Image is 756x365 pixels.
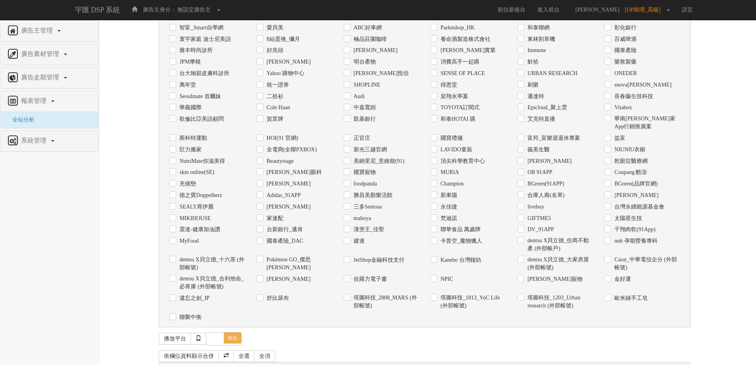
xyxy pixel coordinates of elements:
label: [PERSON_NAME]寵物 [525,275,583,283]
span: 無設定廣告主 [177,7,211,13]
label: dentsu X貝立德_十六茶 (外部帳號) [177,256,244,272]
label: 長春藤生技科技 [612,93,653,100]
label: 聯華食品 萬歲牌 [439,226,481,234]
label: LAVIDO童裝 [439,146,472,154]
label: 震達-健康加油讚 [177,226,220,234]
a: 全消 [254,350,275,362]
label: SEALY席伊麗 [177,203,214,211]
label: MURIA [439,168,459,176]
label: 漢堡王_佳聖 [352,226,384,234]
label: 舒比尿布 [265,294,289,302]
label: Epicloud_聚上雲 [525,104,567,112]
label: BGreen(91APP) [525,180,564,188]
a: 系統管理 [6,135,92,147]
label: 金好運 [612,275,631,283]
label: 塔圖科技_1203_Urban research (外部帳號) [525,294,592,310]
label: 寰宇家庭 迪士尼美語 [177,35,231,43]
label: 萬年堂 [177,81,196,89]
label: 智富_Smart自學網 [177,24,223,32]
label: skm online(SE) [177,168,214,176]
label: [PERSON_NAME] [352,46,398,54]
label: 台灣永續能源基金會 [612,203,664,211]
label: 明台產物 [352,58,376,66]
label: 二拾衫 [265,93,283,100]
label: 消費高手一起購 [439,58,479,66]
label: 統一證券 [265,81,289,89]
label: dentsu X貝立德_合利他命_必胃康 (外部帳號) [177,275,244,291]
label: [PERSON_NAME] [265,180,311,188]
label: OB 91APP [525,168,552,176]
label: 益富 [612,134,625,142]
span: 系統管理 [19,137,50,144]
span: 廣告主管理 [19,27,57,34]
label: 彰化銀行 [612,24,637,32]
label: SHOPLINE [352,81,381,89]
label: 義美生醫 [525,146,550,154]
label: MIKIHOUSE [177,214,211,222]
label: 充個墊 [177,180,196,188]
label: 乾眼症醫療網 [612,157,648,165]
label: 東林割草機 [525,35,555,43]
label: URBAN RESEARCH [525,70,577,77]
label: 國泰產險_DAC [265,237,304,245]
span: [OP助理_高級] [625,7,665,13]
label: Pokémon GO_傑思[PERSON_NAME] [265,256,332,272]
label: Coupang 酷澎 [612,168,647,176]
span: 廣告素材管理 [19,50,63,57]
label: 台大翰穎皮膚科診所 [177,70,229,77]
label: Champion [439,180,464,188]
label: 台新銀行_邁肯 [265,226,303,234]
label: JetShop金融科技支付 [352,256,404,264]
label: Parknshop_HK [439,24,475,32]
label: 建達 [352,237,365,245]
label: 鮮拾 [525,58,539,66]
label: Audi [352,93,365,100]
label: [PERSON_NAME] [525,157,571,165]
label: 國泰產險 [612,46,637,54]
span: 收合 [224,332,241,344]
label: 卡普空_魔物獵人 [439,237,482,245]
label: ONEDER [612,70,637,77]
label: Vitabox [612,104,632,112]
label: 凱基銀行 [352,115,376,123]
label: SENSE ОF PLACE [439,70,485,77]
label: 正官庄 [352,134,370,142]
label: BGreen(品牌官網) [612,180,658,188]
label: NIUNIU衣櫥 [612,146,645,154]
label: 得恩堂 [439,81,457,89]
label: Immune [525,46,546,54]
label: Kanebo 台灣鐘紡 [439,256,481,264]
label: 佐羅力電子書 [352,275,387,283]
label: dentsu X貝立德_大家房屋 (外部帳號) [525,256,592,272]
label: 賀眾牌 [265,115,283,123]
label: 頂尖科學教育中心 [439,157,485,165]
label: 三多Sentosa [352,203,382,211]
label: 極品莊園咖啡 [352,35,387,43]
label: 新東陽 [439,191,457,199]
label: 永佳捷 [439,203,457,211]
label: 巨力搬家 [177,146,202,154]
label: [PERSON_NAME]投信 [352,70,409,77]
label: [PERSON_NAME] [265,275,311,283]
label: [PERSON_NAME]實業 [439,46,496,54]
label: 聯聚中衡 [177,313,202,321]
a: 報表管理 [6,95,92,108]
label: 皇翔永寧案 [439,93,468,100]
label: 8結蛋捲_彌月 [265,35,300,43]
label: 百威啤酒 [612,35,637,43]
label: 遺忘之劍_IP [177,294,209,302]
label: [PERSON_NAME] [612,191,658,199]
label: 和泰HOTAI 購 [439,115,475,123]
label: mahoya [352,214,371,222]
label: 千翔肉乾(91App) [612,226,655,234]
label: GIFTME5 [525,214,551,222]
label: 美納里尼_意維能(91) [352,157,404,165]
label: foodpanda [352,180,377,188]
label: livebuy [525,203,544,211]
label: 全電商(全聯PXBOX) [265,146,317,154]
label: 艾克特直播 [525,115,555,123]
label: MyFood [177,237,198,245]
label: DV_91APP [525,226,554,234]
label: [PERSON_NAME] [265,58,311,66]
span: 廣告走期管理 [19,74,63,81]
